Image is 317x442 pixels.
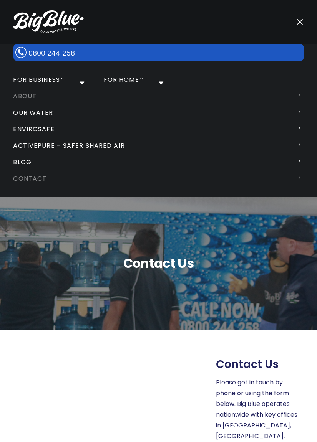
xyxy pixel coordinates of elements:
iframe: Chatbot [266,391,306,431]
a: For Home [90,71,160,88]
img: logo [13,10,84,33]
a: 0800 244 258 [13,44,304,61]
span: Contact Us [13,257,304,270]
span: Contact us [216,358,279,371]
